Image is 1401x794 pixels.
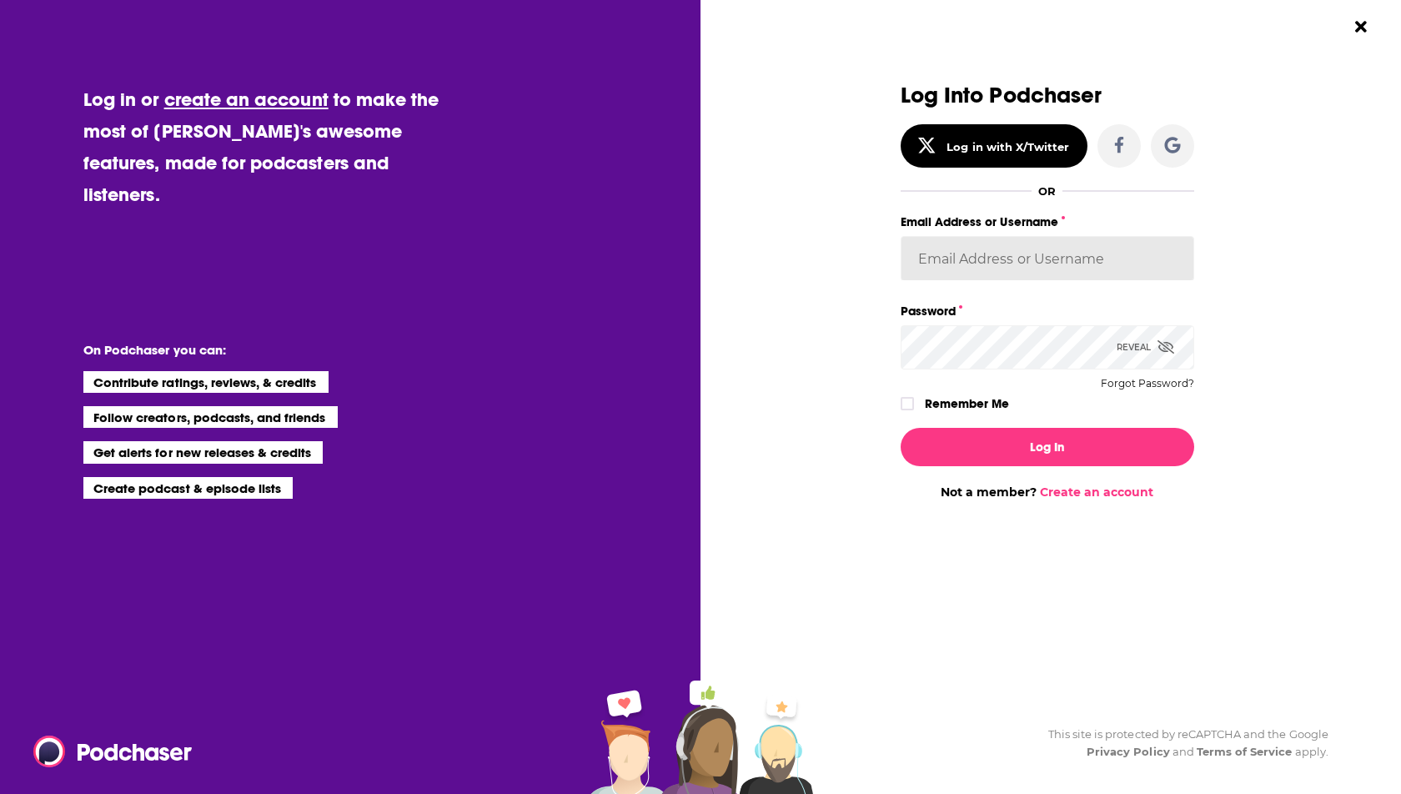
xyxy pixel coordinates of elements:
[83,342,417,358] li: On Podchaser you can:
[901,211,1194,233] label: Email Address or Username
[1040,485,1153,500] a: Create an account
[901,300,1194,322] label: Password
[83,371,329,393] li: Contribute ratings, reviews, & credits
[1087,745,1170,758] a: Privacy Policy
[33,736,180,767] a: Podchaser - Follow, Share and Rate Podcasts
[901,236,1194,281] input: Email Address or Username
[925,393,1009,415] label: Remember Me
[901,83,1194,108] h3: Log Into Podchaser
[1345,11,1377,43] button: Close Button
[901,124,1087,168] button: Log in with X/Twitter
[1101,378,1194,389] button: Forgot Password?
[83,441,323,463] li: Get alerts for new releases & credits
[1038,184,1056,198] div: OR
[83,406,338,428] li: Follow creators, podcasts, and friends
[947,140,1069,153] div: Log in with X/Twitter
[33,736,193,767] img: Podchaser - Follow, Share and Rate Podcasts
[901,428,1194,466] button: Log In
[1035,726,1328,761] div: This site is protected by reCAPTCHA and the Google and apply.
[164,88,329,111] a: create an account
[1117,325,1174,369] div: Reveal
[1197,745,1293,758] a: Terms of Service
[901,485,1194,500] div: Not a member?
[83,477,293,499] li: Create podcast & episode lists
